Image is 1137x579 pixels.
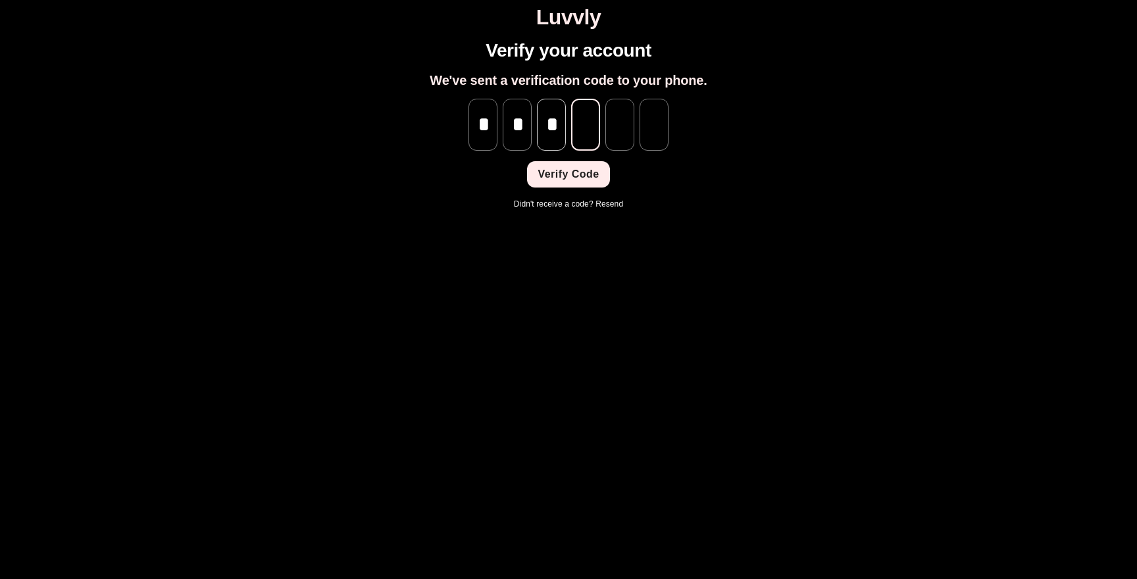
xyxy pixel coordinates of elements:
p: Didn't receive a code? [514,198,623,210]
button: Verify Code [527,161,609,188]
h1: Verify your account [486,40,651,62]
h2: We've sent a verification code to your phone. [430,72,707,88]
a: Resend [595,199,623,209]
h1: Luvvly [5,5,1132,30]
